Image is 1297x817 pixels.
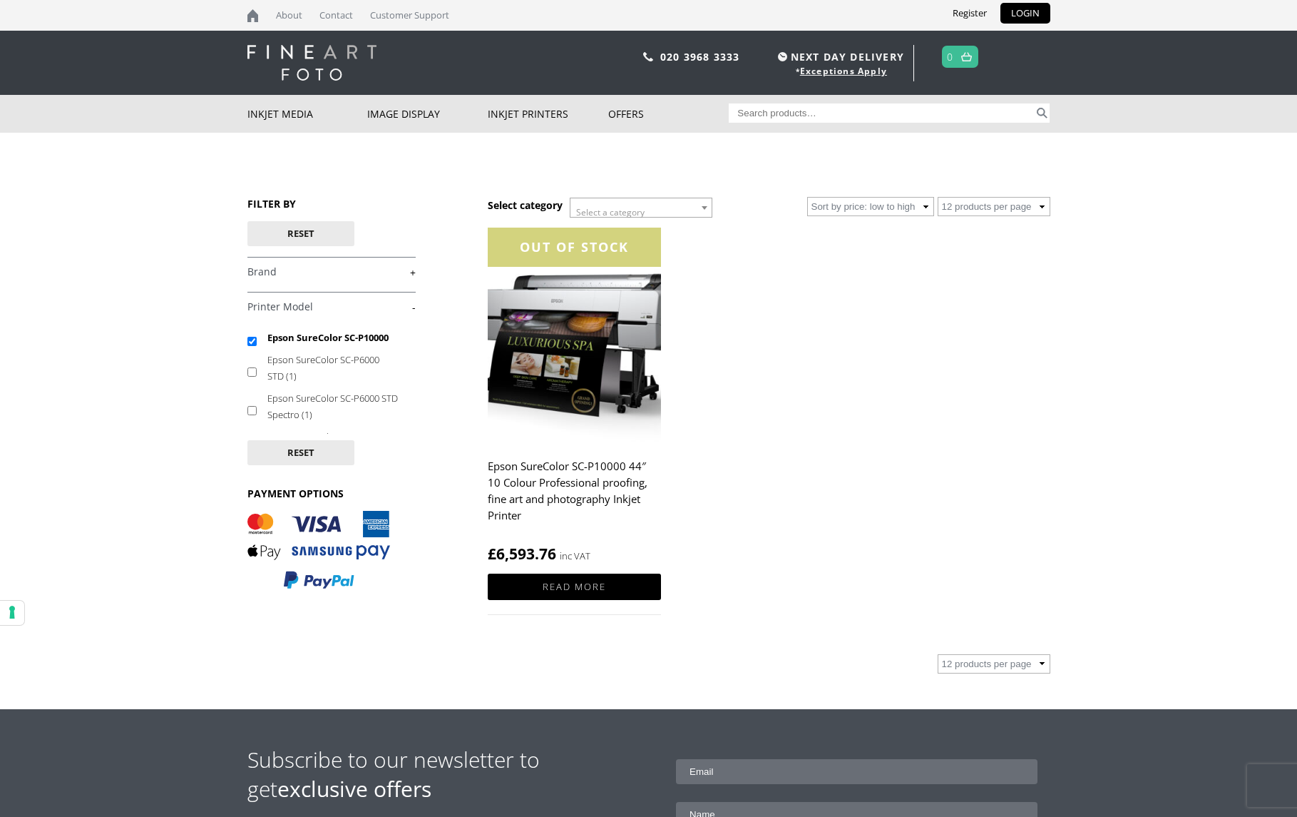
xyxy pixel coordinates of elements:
img: logo-white.svg [247,45,376,81]
a: Inkjet Printers [488,95,608,133]
a: - [247,300,416,314]
strong: exclusive offers [277,774,431,803]
button: Reset [247,440,354,465]
label: Epson SureColor SC-P7000 STD [267,426,402,465]
h3: PAYMENT OPTIONS [247,487,416,500]
span: (1) [286,370,297,382]
a: Image Display [367,95,488,133]
a: Offers [608,95,729,133]
input: Search products… [729,103,1034,123]
a: OUT OF STOCKEpson SureColor SC-P10000 44″ 10 Colour Professional proofing, fine art and photograp... [488,228,660,564]
img: basket.svg [961,52,972,61]
a: Read more about “Epson SureColor SC-P10000 44" 10 Colour Professional proofing, fine art and phot... [488,574,660,600]
label: Epson SureColor SC-P10000 [267,327,402,349]
span: Select a category [576,206,645,218]
span: NEXT DAY DELIVERY [774,49,904,65]
h2: Epson SureColor SC-P10000 44″ 10 Colour Professional proofing, fine art and photography Inkjet Pr... [488,453,660,529]
button: Search [1034,103,1050,123]
h3: FILTER BY [247,197,416,210]
span: (1) [302,408,312,421]
img: Epson SureColor SC-P10000 44" 10 Colour Professional proofing, fine art and photography Inkjet Pr... [488,228,660,444]
h4: Printer Model [247,292,416,320]
strong: inc VAT [560,548,590,564]
img: time.svg [778,52,787,61]
h3: Select category [488,198,563,212]
h2: Subscribe to our newsletter to get [247,745,649,803]
input: Email [676,759,1037,784]
bdi: 6,593.76 [488,544,556,564]
img: PAYMENT OPTIONS [247,511,390,590]
a: Inkjet Media [247,95,368,133]
div: OUT OF STOCK [488,228,660,267]
button: Reset [247,221,354,246]
a: + [247,265,416,279]
a: Exceptions Apply [800,65,887,77]
label: Epson SureColor SC-P6000 STD [267,349,402,387]
select: Shop order [807,197,934,216]
h4: Brand [247,257,416,285]
a: LOGIN [1000,3,1050,24]
img: phone.svg [643,52,653,61]
label: Epson SureColor SC-P6000 STD Spectro [267,387,402,426]
a: 020 3968 3333 [660,50,740,64]
a: Register [942,3,998,24]
a: 0 [947,46,953,67]
span: £ [488,544,496,564]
